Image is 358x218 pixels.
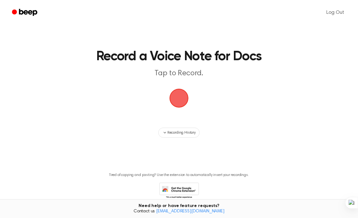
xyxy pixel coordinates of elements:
[4,209,354,215] span: Contact us
[156,209,224,214] a: [EMAIL_ADDRESS][DOMAIN_NAME]
[170,89,188,108] img: Beep Logo
[109,173,249,178] p: Tired of copying and pasting? Use the extension to automatically insert your recordings.
[68,50,290,63] h1: Record a Voice Note for Docs
[320,5,350,20] a: Log Out
[68,68,290,79] p: Tap to Record.
[8,7,43,19] a: Beep
[158,128,200,138] button: Recording History
[167,130,196,136] span: Recording History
